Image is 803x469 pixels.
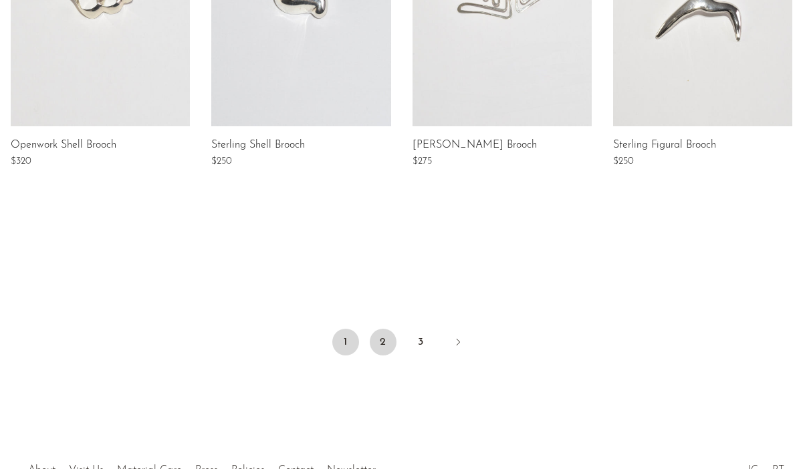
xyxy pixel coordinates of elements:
a: Next [445,329,471,358]
a: Sterling Figural Brooch [613,140,716,152]
span: $250 [211,156,232,166]
span: $320 [11,156,31,166]
span: $275 [413,156,432,166]
a: 3 [407,329,434,355]
a: Openwork Shell Brooch [11,140,116,152]
a: 2 [370,329,396,355]
span: 1 [332,329,359,355]
a: [PERSON_NAME] Brooch [413,140,537,152]
span: $250 [613,156,634,166]
a: Sterling Shell Brooch [211,140,305,152]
